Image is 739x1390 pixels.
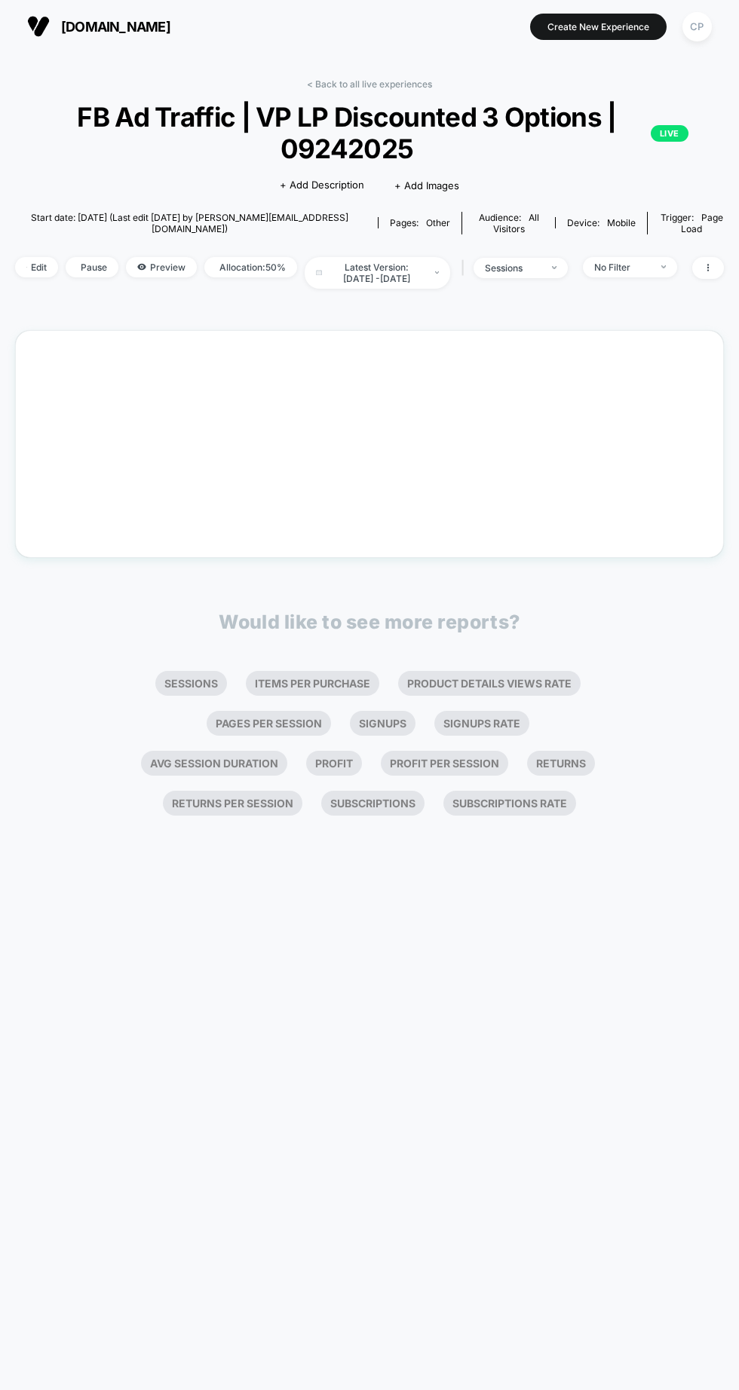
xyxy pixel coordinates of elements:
li: Product Details Views Rate [398,671,581,696]
img: end [552,266,557,269]
span: | [458,257,474,279]
button: CP [678,11,716,42]
img: end [435,271,439,274]
span: Edit [15,257,58,277]
button: [DOMAIN_NAME] [23,14,175,38]
img: calendar [316,270,322,275]
li: Profit Per Session [381,751,508,776]
li: Items Per Purchase [246,671,379,696]
span: Start date: [DATE] (Last edit [DATE] by [PERSON_NAME][EMAIL_ADDRESS][DOMAIN_NAME]) [15,212,364,234]
li: Signups Rate [434,711,529,736]
li: Profit [306,751,362,776]
div: Trigger: [659,212,724,234]
li: Returns [527,751,595,776]
span: Pause [66,257,118,277]
img: Visually logo [27,15,50,38]
span: Device: [555,217,647,228]
div: No Filter [594,262,650,273]
img: end [661,265,666,268]
span: All Visitors [493,212,539,234]
li: Pages Per Session [207,711,331,736]
p: Would like to see more reports? [219,611,520,633]
span: Latest Version: [DATE] - [DATE] [305,257,450,289]
img: edit [26,267,27,268]
span: Page Load [681,212,723,234]
span: other [426,217,450,228]
li: Subscriptions Rate [443,791,576,816]
li: Signups [350,711,415,736]
span: + Add Description [280,178,364,193]
span: FB Ad Traffic | VP LP Discounted 3 Options | 09242025 [51,101,688,164]
span: mobile [607,217,636,228]
p: LIVE [651,125,688,142]
a: < Back to all live experiences [307,78,432,90]
li: Subscriptions [321,791,425,816]
div: sessions [485,262,541,274]
div: CP [682,12,712,41]
span: Allocation: 50% [204,257,297,277]
div: Pages: [390,217,450,228]
span: [DOMAIN_NAME] [61,19,170,35]
span: Preview [126,257,197,277]
button: Create New Experience [530,14,667,40]
li: Returns Per Session [163,791,302,816]
li: Avg Session Duration [141,751,287,776]
li: Sessions [155,671,227,696]
div: Audience: [474,212,544,234]
span: + Add Images [394,179,459,191]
